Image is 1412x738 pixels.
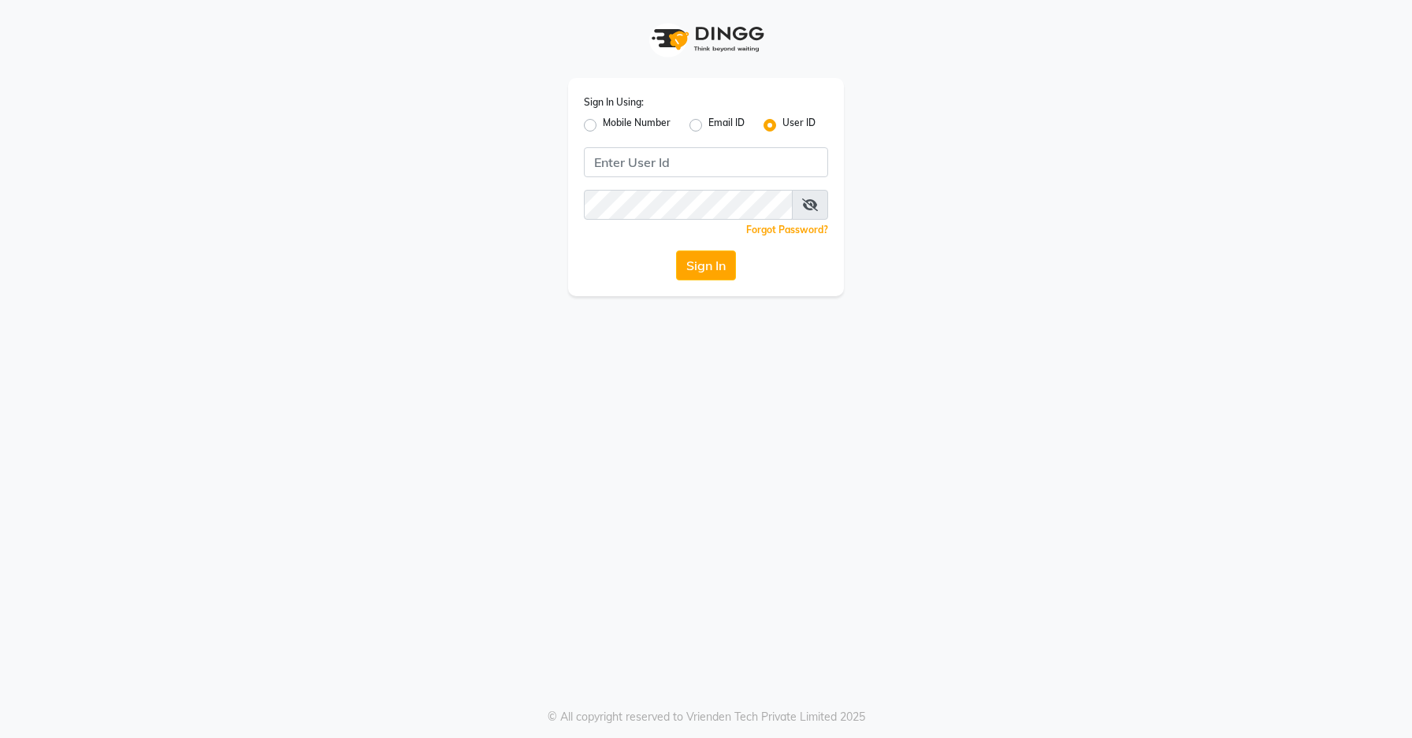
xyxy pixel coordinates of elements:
label: User ID [782,116,816,135]
input: Username [584,190,793,220]
button: Sign In [676,250,736,280]
img: logo1.svg [643,16,769,62]
input: Username [584,147,828,177]
label: Sign In Using: [584,95,644,109]
label: Email ID [708,116,745,135]
a: Forgot Password? [746,224,828,235]
label: Mobile Number [603,116,671,135]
